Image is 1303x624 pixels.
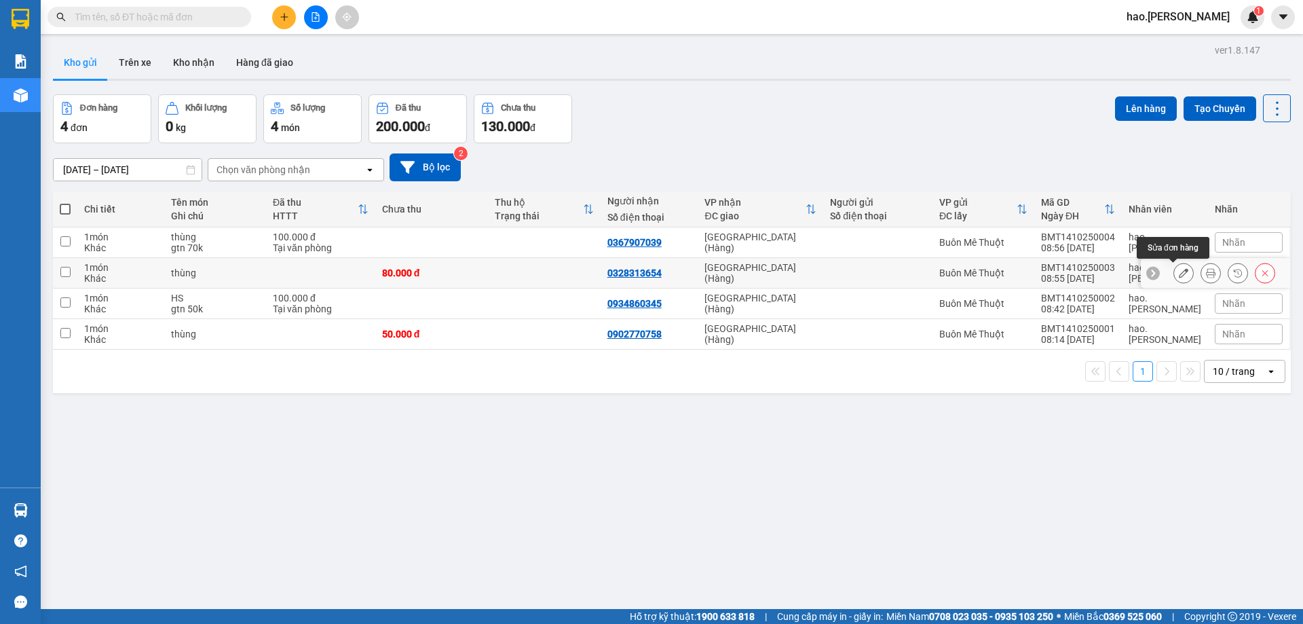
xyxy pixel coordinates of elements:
[53,46,108,79] button: Kho gửi
[1228,612,1237,621] span: copyright
[1129,293,1201,314] div: hao.thaison
[1041,242,1115,253] div: 08:56 [DATE]
[162,46,225,79] button: Kho nhận
[171,268,259,278] div: thùng
[382,329,481,339] div: 50.000 đ
[390,153,461,181] button: Bộ lọc
[1172,609,1174,624] span: |
[939,329,1027,339] div: Buôn Mê Thuột
[185,103,227,113] div: Khối lượng
[14,565,27,578] span: notification
[273,232,369,242] div: 100.000 đ
[1213,365,1255,378] div: 10 / trang
[704,293,816,314] div: [GEOGRAPHIC_DATA] (Hàng)
[1266,366,1277,377] svg: open
[1129,323,1201,345] div: hao.thaison
[225,46,304,79] button: Hàng đã giao
[280,12,289,22] span: plus
[1116,8,1241,25] span: hao.[PERSON_NAME]
[311,12,320,22] span: file-add
[176,122,186,133] span: kg
[281,122,300,133] span: món
[607,298,662,309] div: 0934860345
[364,164,375,175] svg: open
[1215,204,1283,215] div: Nhãn
[84,242,157,253] div: Khác
[1041,210,1104,221] div: Ngày ĐH
[266,191,375,227] th: Toggle SortBy
[481,118,530,134] span: 130.000
[108,46,162,79] button: Trên xe
[704,262,816,284] div: [GEOGRAPHIC_DATA] (Hàng)
[342,12,352,22] span: aim
[273,293,369,304] div: 100.000 đ
[630,609,755,624] span: Hỗ trợ kỹ thuật:
[1277,11,1289,23] span: caret-down
[1034,191,1122,227] th: Toggle SortBy
[501,103,535,113] div: Chưa thu
[84,273,157,284] div: Khác
[304,5,328,29] button: file-add
[698,191,823,227] th: Toggle SortBy
[1173,263,1194,283] div: Sửa đơn hàng
[607,196,692,206] div: Người nhận
[607,237,662,248] div: 0367907039
[75,10,235,24] input: Tìm tên, số ĐT hoặc mã đơn
[272,5,296,29] button: plus
[1041,323,1115,334] div: BMT1410250001
[14,88,28,103] img: warehouse-icon
[273,242,369,253] div: Tại văn phòng
[369,94,467,143] button: Đã thu200.000đ
[84,232,157,242] div: 1 món
[171,242,259,253] div: gtn 70k
[56,12,66,22] span: search
[376,118,425,134] span: 200.000
[158,94,257,143] button: Khối lượng0kg
[1041,262,1115,273] div: BMT1410250003
[830,197,926,208] div: Người gửi
[273,304,369,314] div: Tại văn phòng
[1041,197,1104,208] div: Mã GD
[54,159,202,181] input: Select a date range.
[171,329,259,339] div: thùng
[777,609,883,624] span: Cung cấp máy in - giấy in:
[1222,237,1245,248] span: Nhãn
[1129,262,1201,284] div: hao.thaison
[84,262,157,273] div: 1 món
[71,122,88,133] span: đơn
[14,595,27,608] span: message
[1041,232,1115,242] div: BMT1410250004
[1041,293,1115,304] div: BMT1410250002
[939,197,1017,208] div: VP gửi
[271,118,278,134] span: 4
[396,103,421,113] div: Đã thu
[929,611,1053,622] strong: 0708 023 035 - 0935 103 250
[14,503,28,517] img: warehouse-icon
[290,103,325,113] div: Số lượng
[1057,614,1061,619] span: ⚪️
[382,204,481,215] div: Chưa thu
[14,54,28,69] img: solution-icon
[488,191,601,227] th: Toggle SortBy
[939,298,1027,309] div: Buôn Mê Thuột
[495,210,583,221] div: Trạng thái
[12,9,29,29] img: logo-vxr
[696,611,755,622] strong: 1900 633 818
[765,609,767,624] span: |
[1041,334,1115,345] div: 08:14 [DATE]
[454,147,468,160] sup: 2
[939,210,1017,221] div: ĐC lấy
[60,118,68,134] span: 4
[1129,204,1201,215] div: Nhân viên
[84,334,157,345] div: Khác
[704,232,816,253] div: [GEOGRAPHIC_DATA] (Hàng)
[939,268,1027,278] div: Buôn Mê Thuột
[939,237,1027,248] div: Buôn Mê Thuột
[704,197,806,208] div: VP nhận
[1041,273,1115,284] div: 08:55 [DATE]
[1103,611,1162,622] strong: 0369 525 060
[704,323,816,345] div: [GEOGRAPHIC_DATA] (Hàng)
[886,609,1053,624] span: Miền Nam
[171,293,259,304] div: HS
[1133,361,1153,382] button: 1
